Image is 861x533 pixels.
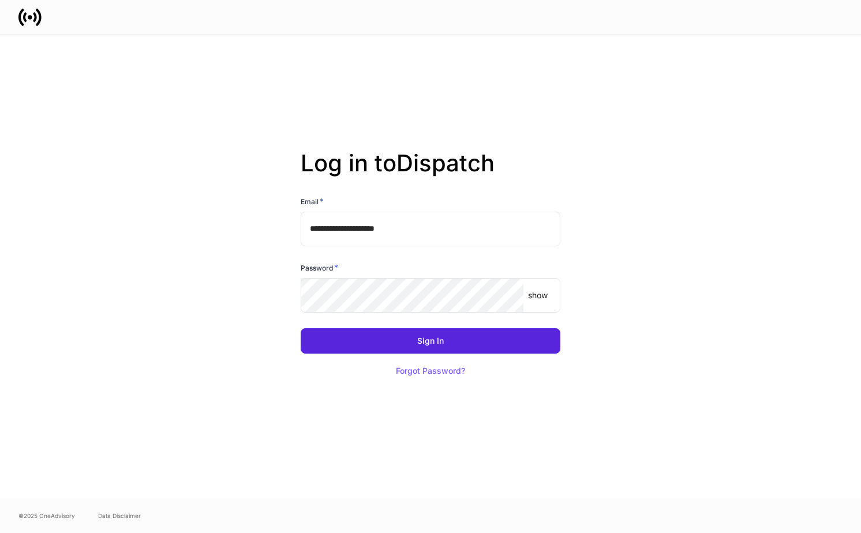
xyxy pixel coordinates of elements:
a: Data Disclaimer [98,511,141,520]
h6: Password [301,262,338,273]
div: Forgot Password? [396,367,465,375]
h6: Email [301,196,324,207]
button: Forgot Password? [381,358,480,384]
p: show [528,290,548,301]
h2: Log in to Dispatch [301,149,560,196]
span: © 2025 OneAdvisory [18,511,75,520]
button: Sign In [301,328,560,354]
div: Sign In [417,337,444,345]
